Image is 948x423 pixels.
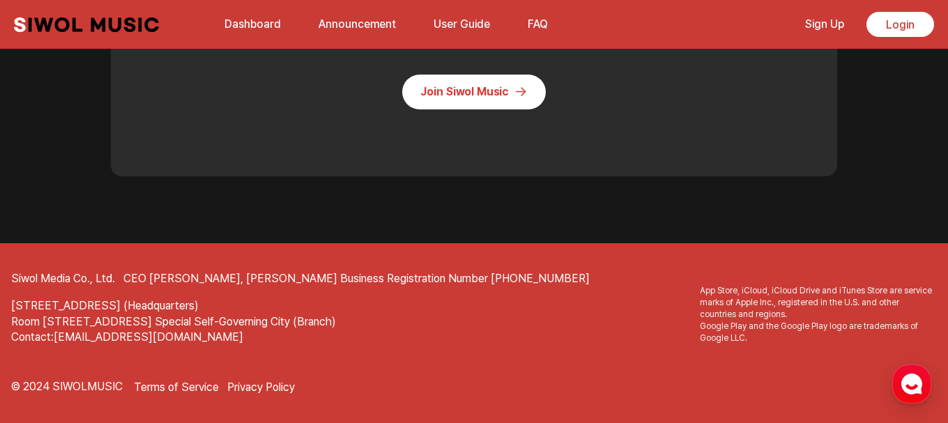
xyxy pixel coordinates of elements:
[206,328,240,339] span: Settings
[11,271,340,287] div: CEO [PERSON_NAME], [PERSON_NAME]
[519,8,556,41] button: FAQ
[11,379,123,395] p: © 2024 SIWOLMUSIC
[227,380,295,396] a: Privacy Policy
[180,307,268,342] a: Settings
[866,12,934,37] a: Login
[402,75,546,109] a: Join Siwol Music
[700,285,937,344] span: App Store, iCloud, iCloud Drive and iTunes Store are service marks of Apple Inc., registered in t...
[11,298,937,314] address: [STREET_ADDRESS] (Headquarters)
[425,9,498,39] a: User Guide
[11,271,115,287] h2: Siwol Media Co., Ltd.
[340,271,590,287] p: Business Registration Number [PHONE_NUMBER]
[216,9,289,39] a: Dashboard
[92,307,180,342] a: Messages
[11,314,937,330] address: Room [STREET_ADDRESS] Special Self-Governing City (Branch)
[116,329,157,340] span: Messages
[134,380,219,396] a: Terms of Service
[4,307,92,342] a: Home
[797,9,853,39] a: Sign Up
[310,9,404,39] a: Announcement
[36,328,60,339] span: Home
[11,330,937,346] p: Contact: [EMAIL_ADDRESS][DOMAIN_NAME]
